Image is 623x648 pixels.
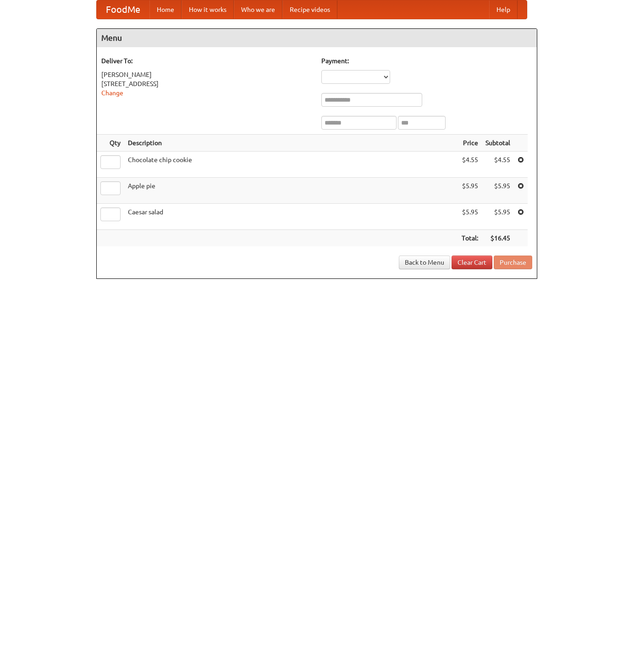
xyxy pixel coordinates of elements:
[321,56,532,65] h5: Payment:
[399,256,450,269] a: Back to Menu
[458,178,482,204] td: $5.95
[101,70,312,79] div: [PERSON_NAME]
[489,0,518,19] a: Help
[482,152,514,178] td: $4.55
[482,178,514,204] td: $5.95
[458,204,482,230] td: $5.95
[124,152,458,178] td: Chocolate chip cookie
[124,178,458,204] td: Apple pie
[282,0,337,19] a: Recipe videos
[97,29,537,47] h4: Menu
[182,0,234,19] a: How it works
[124,135,458,152] th: Description
[482,230,514,247] th: $16.45
[97,0,149,19] a: FoodMe
[494,256,532,269] button: Purchase
[234,0,282,19] a: Who we are
[458,152,482,178] td: $4.55
[101,79,312,88] div: [STREET_ADDRESS]
[124,204,458,230] td: Caesar salad
[452,256,492,269] a: Clear Cart
[482,204,514,230] td: $5.95
[458,135,482,152] th: Price
[101,89,123,97] a: Change
[458,230,482,247] th: Total:
[101,56,312,65] h5: Deliver To:
[149,0,182,19] a: Home
[482,135,514,152] th: Subtotal
[97,135,124,152] th: Qty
